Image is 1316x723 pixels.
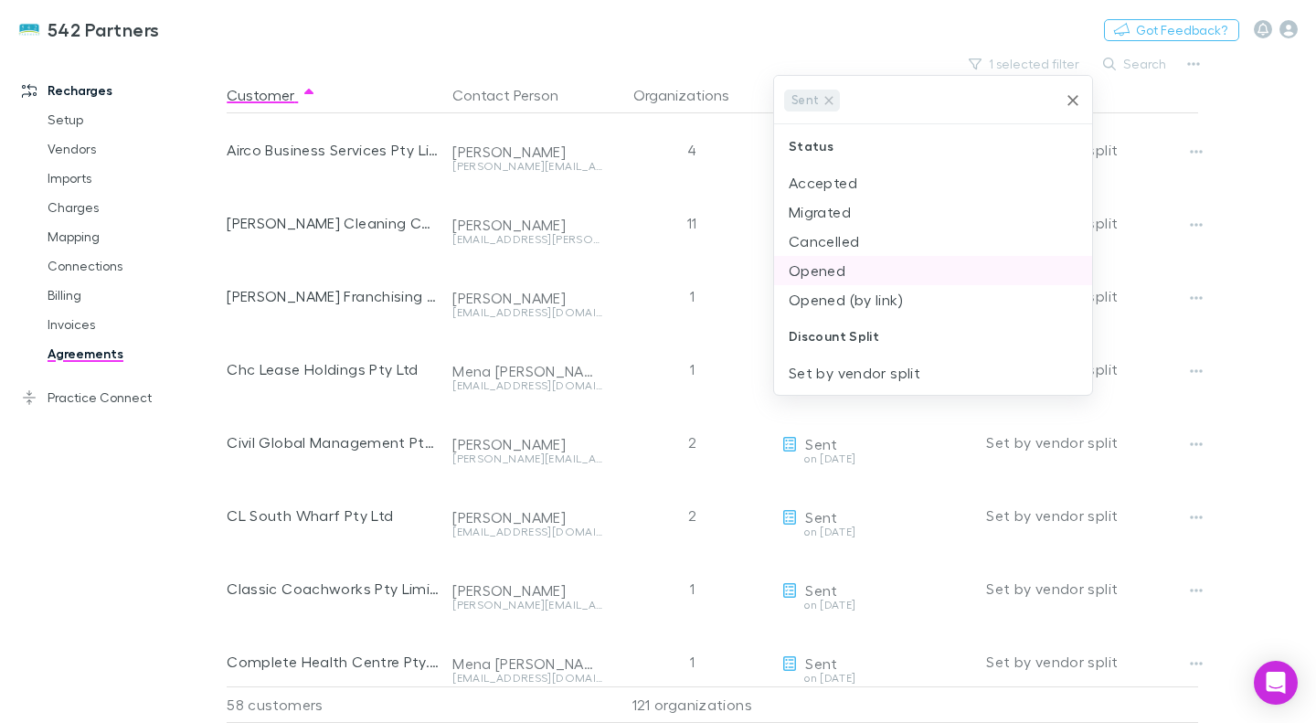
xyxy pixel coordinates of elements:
li: Set by vendor split [774,358,1092,388]
div: Discount Split [774,314,1092,358]
li: Opened (by link) [774,285,1092,314]
li: Opened [774,256,1092,285]
div: Sent [784,90,840,112]
div: Status [774,124,1092,168]
li: Migrated [774,197,1092,227]
li: Accepted [774,168,1092,197]
button: Clear [1060,88,1086,113]
div: Open Intercom Messenger [1254,661,1298,705]
li: Cancelled [774,227,1092,256]
span: Sent [785,90,825,111]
